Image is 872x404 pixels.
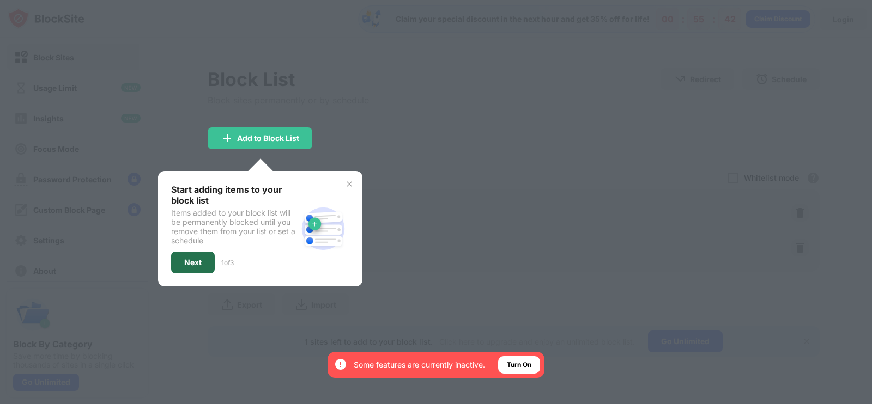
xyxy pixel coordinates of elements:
[221,259,234,267] div: 1 of 3
[354,359,485,370] div: Some features are currently inactive.
[171,184,297,206] div: Start adding items to your block list
[334,358,347,371] img: error-circle-white.svg
[171,208,297,245] div: Items added to your block list will be permanently blocked until you remove them from your list o...
[297,203,349,255] img: block-site.svg
[345,180,354,188] img: x-button.svg
[507,359,531,370] div: Turn On
[184,258,202,267] div: Next
[237,134,299,143] div: Add to Block List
